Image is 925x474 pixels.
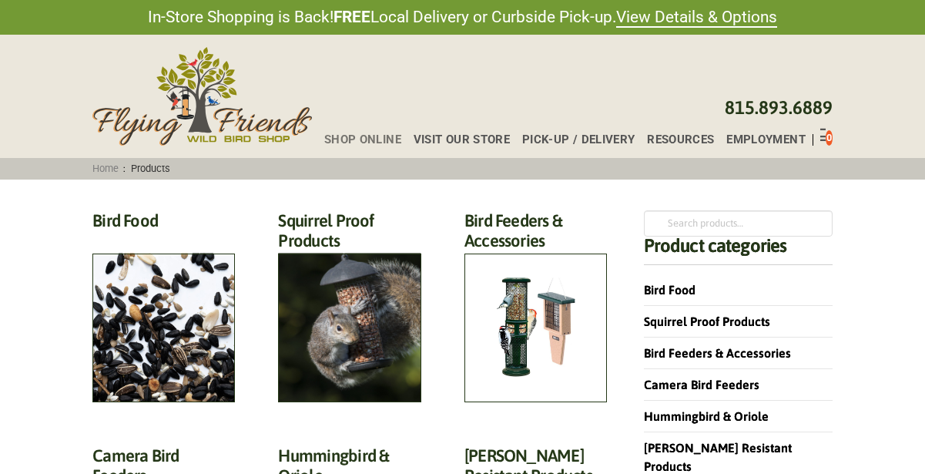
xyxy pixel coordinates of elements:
a: Home [88,163,124,174]
span: Employment [726,134,806,146]
h2: Bird Feeders & Accessories [464,210,607,260]
a: Visit product category Bird Feeders & Accessories [464,210,607,402]
strong: FREE [333,8,370,26]
a: View Details & Options [616,8,777,28]
a: Shop Online [312,134,401,146]
img: Flying Friends Wild Bird Shop Logo [92,47,312,145]
a: Bird Food [644,283,695,297]
h4: Product categories [644,237,833,265]
span: Visit Our Store [414,134,511,146]
input: Search products… [644,210,833,237]
span: Products [126,163,175,174]
h2: Squirrel Proof Products [278,210,421,260]
h2: Bird Food [92,210,235,239]
span: In-Store Shopping is Back! Local Delivery or Curbside Pick-up. [148,6,777,29]
a: Bird Feeders & Accessories [644,346,791,360]
a: Resources [635,134,714,146]
a: Pick-up / Delivery [510,134,635,146]
a: Visit product category Squirrel Proof Products [278,210,421,402]
a: Squirrel Proof Products [644,314,770,328]
div: Toggle Off Canvas Content [820,127,826,146]
a: Visit product category Bird Food [92,210,235,402]
span: Shop Online [324,134,401,146]
a: 815.893.6889 [725,97,833,118]
a: Hummingbird & Oriole [644,409,769,423]
a: Camera Bird Feeders [644,378,759,392]
span: 0 [826,132,832,143]
a: Employment [714,134,805,146]
span: Resources [647,134,714,146]
span: Pick-up / Delivery [522,134,635,146]
a: [PERSON_NAME] Resistant Products [644,441,792,473]
a: Visit Our Store [401,134,510,146]
span: : [88,163,176,174]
